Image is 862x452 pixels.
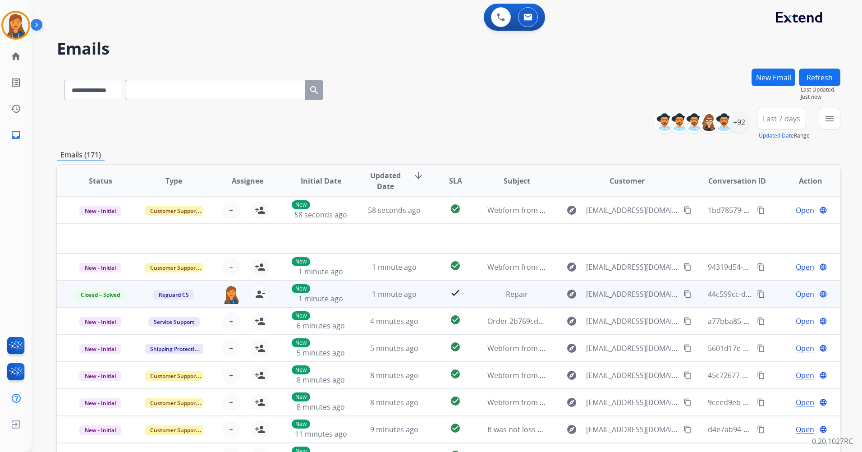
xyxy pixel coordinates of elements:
[450,423,461,434] mat-icon: check_circle
[708,175,766,186] span: Conversation ID
[222,258,240,276] button: +
[222,366,240,384] button: +
[145,425,203,435] span: Customer Support
[255,205,266,216] mat-icon: person_add
[145,371,203,381] span: Customer Support
[796,343,814,354] span: Open
[757,290,765,298] mat-icon: content_copy
[566,289,577,300] mat-icon: explore
[487,262,692,272] span: Webform from [EMAIL_ADDRESS][DOMAIN_NAME] on [DATE]
[255,316,266,327] mat-icon: person_add
[292,311,310,320] p: New
[796,205,814,216] span: Open
[819,398,827,406] mat-icon: language
[450,260,461,271] mat-icon: check_circle
[708,397,848,407] span: 9ceed9eb-ebc4-4ba6-b102-0191966c4ded
[767,165,840,197] th: Action
[487,370,692,380] span: Webform from [EMAIL_ADDRESS][DOMAIN_NAME] on [DATE]
[145,206,203,216] span: Customer Support
[370,370,418,380] span: 8 minutes ago
[145,263,203,272] span: Customer Support
[10,51,21,62] mat-icon: home
[824,113,835,124] mat-icon: menu
[708,424,846,434] span: d4e7ab94-9869-4868-b890-27328e7963f7
[487,205,692,215] span: Webform from [EMAIL_ADDRESS][DOMAIN_NAME] on [DATE]
[372,289,417,299] span: 1 minute ago
[708,205,847,215] span: 1bd78579-71ba-4e2e-babf-26a4359a7853
[298,267,343,277] span: 1 minute ago
[255,424,266,435] mat-icon: person_add
[89,175,112,186] span: Status
[487,316,645,326] span: Order 2b769cd7-d4bf-4c84-a87f-3c020b673c90
[295,429,347,439] span: 11 minutes ago
[506,289,528,299] span: Repair
[796,397,814,408] span: Open
[222,201,240,219] button: +
[222,420,240,438] button: +
[222,312,240,330] button: +
[757,206,765,214] mat-icon: content_copy
[297,348,345,358] span: 5 minutes ago
[450,203,461,214] mat-icon: check_circle
[566,205,577,216] mat-icon: explore
[145,398,203,408] span: Customer Support
[370,343,418,353] span: 5 minutes ago
[57,40,840,58] h2: Emails
[79,371,121,381] span: New - Initial
[292,257,310,266] p: New
[229,316,233,327] span: +
[292,200,310,209] p: New
[801,86,840,93] span: Last Updated:
[819,263,827,271] mat-icon: language
[683,371,692,379] mat-icon: content_copy
[759,132,794,139] button: Updated Date
[801,93,840,101] span: Just now
[309,85,320,96] mat-icon: search
[297,375,345,385] span: 8 minutes ago
[796,424,814,435] span: Open
[752,69,795,86] button: New Email
[10,103,21,114] mat-icon: history
[255,289,266,300] mat-icon: person_remove
[728,111,750,133] div: +92
[757,344,765,352] mat-icon: content_copy
[708,316,842,326] span: a77bba85-a995-49c1-b6ef-32df3618e6fc
[229,370,233,381] span: +
[449,175,462,186] span: SLA
[365,170,406,192] span: Updated Date
[586,370,679,381] span: [EMAIL_ADDRESS][DOMAIN_NAME]
[586,424,679,435] span: [EMAIL_ADDRESS][DOMAIN_NAME]
[79,263,121,272] span: New - Initial
[232,175,263,186] span: Assignee
[297,402,345,412] span: 8 minutes ago
[819,344,827,352] mat-icon: language
[566,343,577,354] mat-icon: explore
[683,398,692,406] mat-icon: content_copy
[292,284,310,293] p: New
[708,289,845,299] span: 44c599cc-de63-489f-a745-62cb1d00e5bb
[75,290,125,300] span: Closed – Solved
[145,344,206,354] span: Shipping Protection
[683,290,692,298] mat-icon: content_copy
[683,206,692,214] mat-icon: content_copy
[799,69,840,86] button: Refresh
[229,397,233,408] span: +
[757,371,765,379] mat-icon: content_copy
[683,344,692,352] mat-icon: content_copy
[819,425,827,434] mat-icon: language
[229,343,233,354] span: +
[566,316,577,327] mat-icon: explore
[370,397,418,407] span: 8 minutes ago
[757,108,806,129] button: Last 7 days
[708,343,844,353] span: 5601d17e-cd35-4406-ba21-e6f8e090726f
[819,206,827,214] mat-icon: language
[153,290,194,300] span: Reguard CS
[683,263,692,271] mat-icon: content_copy
[757,398,765,406] mat-icon: content_copy
[255,343,266,354] mat-icon: person_add
[586,289,679,300] span: [EMAIL_ADDRESS][DOMAIN_NAME]
[566,424,577,435] mat-icon: explore
[165,175,182,186] span: Type
[450,287,461,298] mat-icon: check
[79,317,121,327] span: New - Initial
